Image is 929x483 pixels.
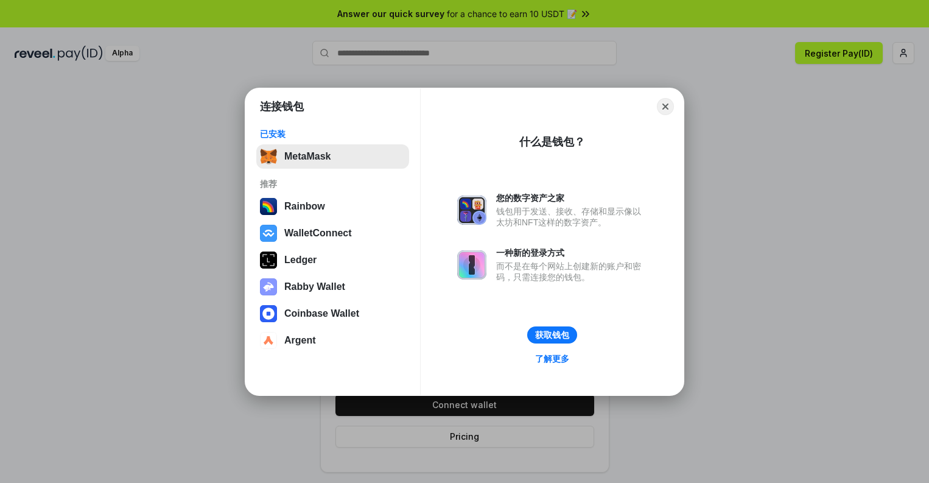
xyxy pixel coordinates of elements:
img: svg+xml,%3Csvg%20xmlns%3D%22http%3A%2F%2Fwww.w3.org%2F2000%2Fsvg%22%20width%3D%2228%22%20height%3... [260,252,277,269]
div: MetaMask [284,151,331,162]
button: Rabby Wallet [256,275,409,299]
div: Argent [284,335,316,346]
a: 了解更多 [528,351,577,367]
img: svg+xml,%3Csvg%20width%3D%2228%22%20height%3D%2228%22%20viewBox%3D%220%200%2028%2028%22%20fill%3D... [260,305,277,322]
button: Argent [256,328,409,353]
img: svg+xml,%3Csvg%20width%3D%2228%22%20height%3D%2228%22%20viewBox%3D%220%200%2028%2028%22%20fill%3D... [260,332,277,349]
div: Rabby Wallet [284,281,345,292]
button: Rainbow [256,194,409,219]
button: 获取钱包 [527,326,577,344]
button: MetaMask [256,144,409,169]
div: 了解更多 [535,353,569,364]
div: Coinbase Wallet [284,308,359,319]
img: svg+xml,%3Csvg%20width%3D%22120%22%20height%3D%22120%22%20viewBox%3D%220%200%20120%20120%22%20fil... [260,198,277,215]
div: Rainbow [284,201,325,212]
button: Ledger [256,248,409,272]
div: 您的数字资产之家 [496,192,647,203]
div: 获取钱包 [535,330,569,340]
div: 而不是在每个网站上创建新的账户和密码，只需连接您的钱包。 [496,261,647,283]
div: 一种新的登录方式 [496,247,647,258]
div: WalletConnect [284,228,352,239]
img: svg+xml,%3Csvg%20width%3D%2228%22%20height%3D%2228%22%20viewBox%3D%220%200%2028%2028%22%20fill%3D... [260,225,277,242]
button: Coinbase Wallet [256,301,409,326]
img: svg+xml,%3Csvg%20xmlns%3D%22http%3A%2F%2Fwww.w3.org%2F2000%2Fsvg%22%20fill%3D%22none%22%20viewBox... [457,250,486,280]
img: svg+xml,%3Csvg%20xmlns%3D%22http%3A%2F%2Fwww.w3.org%2F2000%2Fsvg%22%20fill%3D%22none%22%20viewBox... [457,196,486,225]
img: svg+xml,%3Csvg%20xmlns%3D%22http%3A%2F%2Fwww.w3.org%2F2000%2Fsvg%22%20fill%3D%22none%22%20viewBox... [260,278,277,295]
div: 什么是钱包？ [519,135,585,149]
div: 已安装 [260,129,405,139]
h1: 连接钱包 [260,99,304,114]
button: Close [657,98,674,115]
div: 推荐 [260,178,405,189]
div: Ledger [284,255,317,266]
div: 钱包用于发送、接收、存储和显示像以太坊和NFT这样的数字资产。 [496,206,647,228]
img: svg+xml,%3Csvg%20fill%3D%22none%22%20height%3D%2233%22%20viewBox%3D%220%200%2035%2033%22%20width%... [260,148,277,165]
button: WalletConnect [256,221,409,245]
